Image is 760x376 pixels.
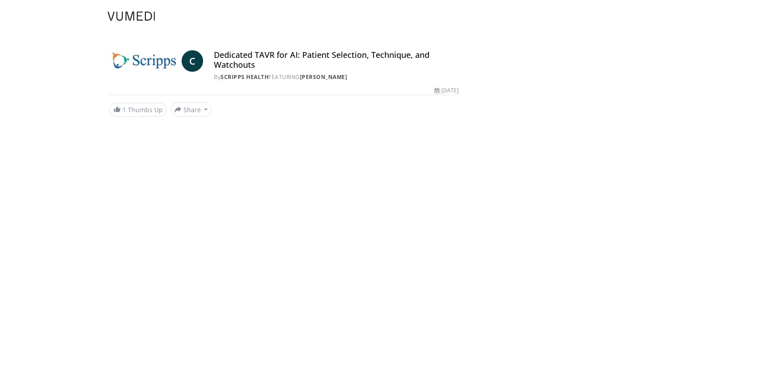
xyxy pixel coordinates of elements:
button: Share [170,102,212,117]
span: 1 [122,105,126,114]
div: By FEATURING [214,73,459,81]
a: [PERSON_NAME] [300,73,347,81]
img: VuMedi Logo [108,12,155,21]
div: [DATE] [434,87,459,95]
a: Scripps Health [221,73,269,81]
a: 1 Thumbs Up [109,103,167,117]
a: C [182,50,203,72]
h4: Dedicated TAVR for AI: Patient Selection, Technique, and Watchouts [214,50,459,70]
img: Scripps Health [109,50,178,72]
